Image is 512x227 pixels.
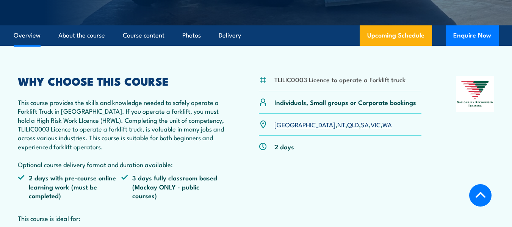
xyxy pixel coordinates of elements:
[18,173,121,200] li: 2 days with pre-course online learning work (must be completed)
[274,75,406,84] li: TLILIC0003 Licence to operate a Forklift truck
[382,120,392,129] a: WA
[18,98,224,169] p: This course provides the skills and knowledge needed to safely operate a Forklift Truck in [GEOGR...
[361,120,369,129] a: SA
[274,120,335,129] a: [GEOGRAPHIC_DATA]
[274,98,416,106] p: Individuals, Small groups or Corporate bookings
[182,25,201,45] a: Photos
[347,120,359,129] a: QLD
[18,76,224,86] h2: WHY CHOOSE THIS COURSE
[446,25,499,46] button: Enquire Now
[274,142,294,151] p: 2 days
[274,120,392,129] p: , , , , ,
[219,25,241,45] a: Delivery
[123,25,164,45] a: Course content
[14,25,41,45] a: Overview
[337,120,345,129] a: NT
[371,120,380,129] a: VIC
[58,25,105,45] a: About the course
[360,25,432,46] a: Upcoming Schedule
[18,214,224,222] p: This course is ideal for:
[456,76,494,112] img: Nationally Recognised Training logo.
[121,173,225,200] li: 3 days fully classroom based (Mackay ONLY - public courses)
